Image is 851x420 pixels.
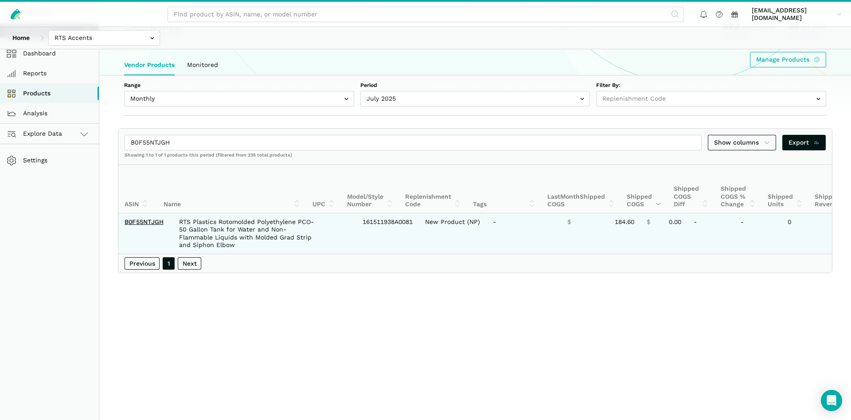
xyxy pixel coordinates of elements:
[714,165,761,213] th: Shipped COGS % Change: activate to sort column ascending
[125,135,702,150] input: Search products...
[360,82,590,90] label: Period
[750,52,827,67] a: Manage Products
[181,55,224,75] a: Monitored
[399,165,467,213] th: Replenishment Code: activate to sort column ascending
[163,257,175,270] a: 1
[596,91,826,106] input: Replenishment Code
[669,218,681,226] span: 0.00
[356,213,419,254] td: 161511938A0081
[749,5,845,24] a: [EMAIL_ADDRESS][DOMAIN_NAME]
[341,165,399,213] th: Model/Style Number: activate to sort column ascending
[118,152,832,165] div: Showing 1 to 1 of 1 products this period (filtered from 235 total products)
[782,135,826,150] a: Export
[567,218,571,226] span: $
[734,213,781,254] td: -
[168,7,683,22] input: Find product by ASIN, name, or model number
[560,193,580,200] span: Month
[125,218,164,225] a: B0F55NTJGH
[124,82,354,90] label: Range
[118,55,181,75] a: Vendor Products
[687,213,734,254] td: -
[118,165,154,213] th: ASIN: activate to sort column ascending
[752,7,834,22] span: [EMAIL_ADDRESS][DOMAIN_NAME]
[615,218,634,226] span: 184.60
[714,138,770,147] span: Show columns
[781,213,828,254] td: 0
[821,390,842,411] div: Open Intercom Messenger
[6,30,36,46] a: Home
[125,257,160,270] a: Previous
[48,30,160,46] input: RTS Accents
[761,165,808,213] th: Shipped Units: activate to sort column ascending
[360,91,590,106] input: July 2025
[467,165,541,213] th: Tags: activate to sort column ascending
[621,165,668,213] th: Shipped COGS: activate to sort column ascending
[541,165,621,213] th: Last Shipped COGS: activate to sort column ascending
[173,213,322,254] td: RTS Plastics Rotomolded Polyethylene PCO-50 Gallon Tank for Water and Non-Flammable Liquids with ...
[487,213,561,254] td: -
[178,257,201,270] a: Next
[9,129,62,139] span: Explore Data
[419,213,487,254] td: New Product (NP)
[596,82,826,90] label: Filter By:
[157,165,306,213] th: Name: activate to sort column ascending
[306,165,341,213] th: UPC: activate to sort column ascending
[789,138,820,147] span: Export
[668,165,714,213] th: Shipped COGS Diff: activate to sort column ascending
[708,135,776,150] a: Show columns
[124,91,354,106] input: Monthly
[647,218,650,226] span: $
